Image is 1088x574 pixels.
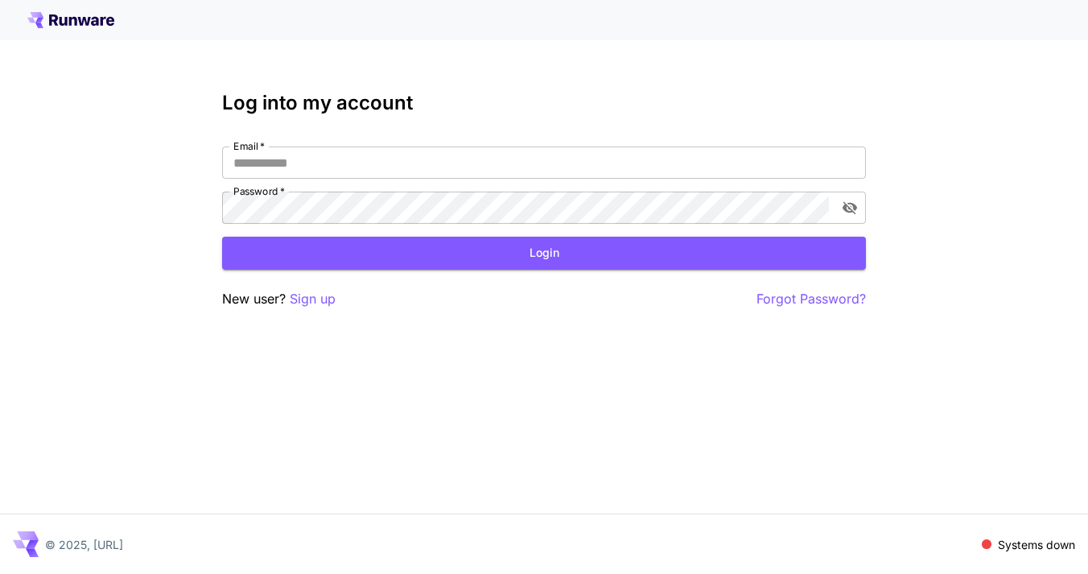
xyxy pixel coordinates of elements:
label: Email [233,139,265,153]
button: Forgot Password? [756,289,866,309]
p: © 2025, [URL] [45,536,123,553]
p: New user? [222,289,336,309]
button: toggle password visibility [835,193,864,222]
h3: Log into my account [222,92,866,114]
button: Login [222,237,866,270]
button: Sign up [290,289,336,309]
label: Password [233,184,285,198]
p: Systems down [998,536,1075,553]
